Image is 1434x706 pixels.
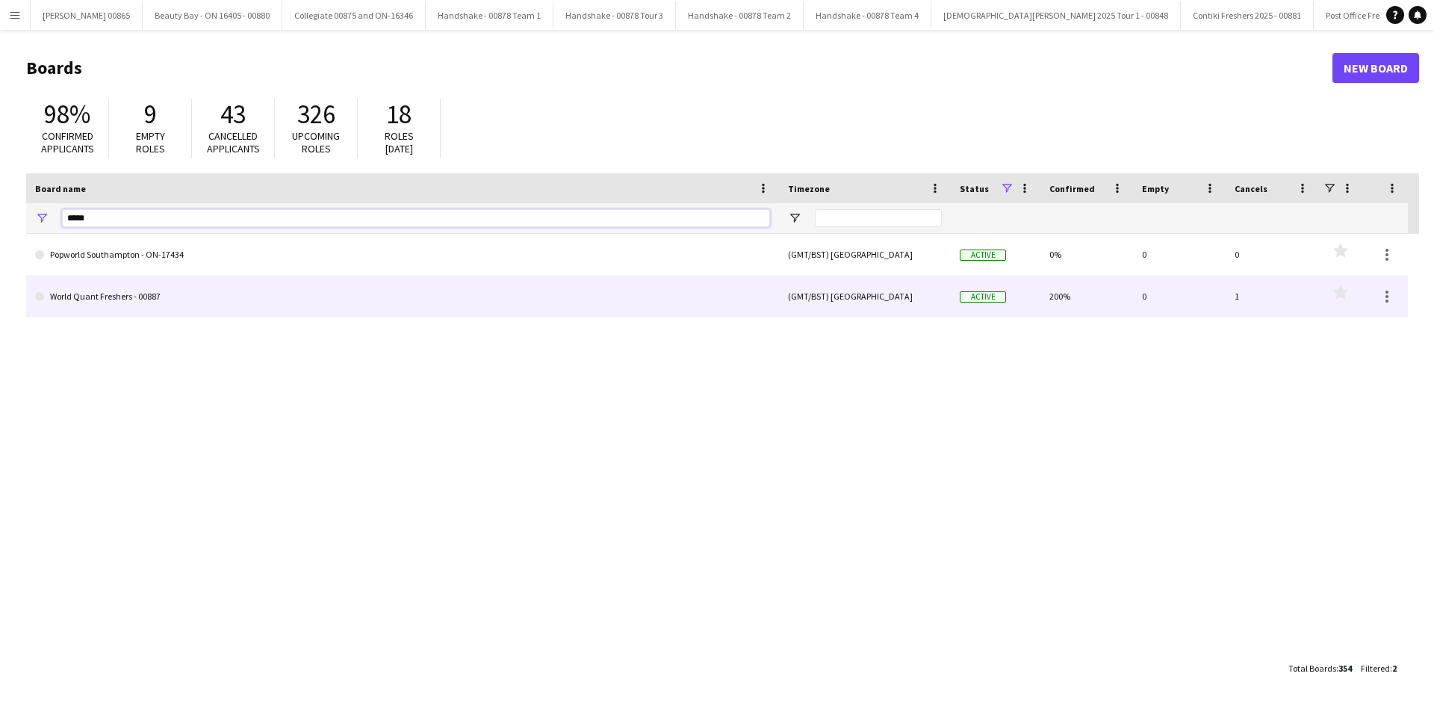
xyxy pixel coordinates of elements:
div: 1 [1226,276,1318,317]
span: 2 [1392,663,1397,674]
span: 18 [386,98,412,131]
div: 0% [1040,234,1133,275]
h1: Boards [26,57,1332,79]
span: Active [960,291,1006,303]
span: Roles [DATE] [385,129,414,155]
button: Handshake - 00878 Tour 3 [553,1,676,30]
div: 0 [1133,234,1226,275]
button: Handshake - 00878 Team 4 [804,1,931,30]
div: 0 [1226,234,1318,275]
span: 98% [44,98,90,131]
a: New Board [1332,53,1419,83]
span: 326 [297,98,335,131]
button: Contiki Freshers 2025 - 00881 [1181,1,1314,30]
div: 200% [1040,276,1133,317]
span: Board name [35,183,86,194]
span: Timezone [788,183,830,194]
button: Beauty Bay - ON 16405 - 00880 [143,1,282,30]
span: Confirmed applicants [41,129,94,155]
span: Empty [1142,183,1169,194]
span: Upcoming roles [292,129,340,155]
input: Timezone Filter Input [815,209,942,227]
div: (GMT/BST) [GEOGRAPHIC_DATA] [779,234,951,275]
div: : [1288,654,1352,683]
input: Board name Filter Input [62,209,770,227]
button: [PERSON_NAME] 00865 [31,1,143,30]
a: Popworld Southampton - ON-17434 [35,234,770,276]
span: 354 [1338,663,1352,674]
span: Empty roles [136,129,165,155]
button: [DEMOGRAPHIC_DATA][PERSON_NAME] 2025 Tour 1 - 00848 [931,1,1181,30]
button: Open Filter Menu [35,211,49,225]
button: Handshake - 00878 Team 2 [676,1,804,30]
span: Filtered [1361,663,1390,674]
button: Handshake - 00878 Team 1 [426,1,553,30]
div: : [1361,654,1397,683]
button: Open Filter Menu [788,211,801,225]
span: Status [960,183,989,194]
a: World Quant Freshers - 00887 [35,276,770,318]
span: Confirmed [1049,183,1095,194]
span: Active [960,250,1006,261]
span: Cancels [1235,183,1267,194]
span: 43 [220,98,246,131]
button: Collegiate 00875 and ON-16346 [282,1,426,30]
span: Cancelled applicants [207,129,260,155]
div: (GMT/BST) [GEOGRAPHIC_DATA] [779,276,951,317]
span: Total Boards [1288,663,1336,674]
div: 0 [1133,276,1226,317]
span: 9 [144,98,157,131]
